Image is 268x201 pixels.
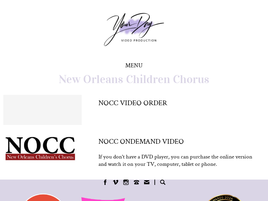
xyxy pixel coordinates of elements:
[3,133,265,171] a: NOCC ONDEMAND VIDEO If you don't have a DVD player, you can purchase the online version and watch...
[125,62,143,69] span: MENU
[98,137,184,146] h3: NOCC ONDEMAND VIDEO
[3,72,265,86] h1: New Orleans Children Chorus
[94,3,174,56] a: Your Day Production Logo
[98,153,261,168] p: If you don't have a DVD player, you can purchase the online version and watch it on your TV, comp...
[3,95,265,125] a: NOCC VIDEO ORDER
[98,98,167,108] h3: NOCC VIDEO ORDER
